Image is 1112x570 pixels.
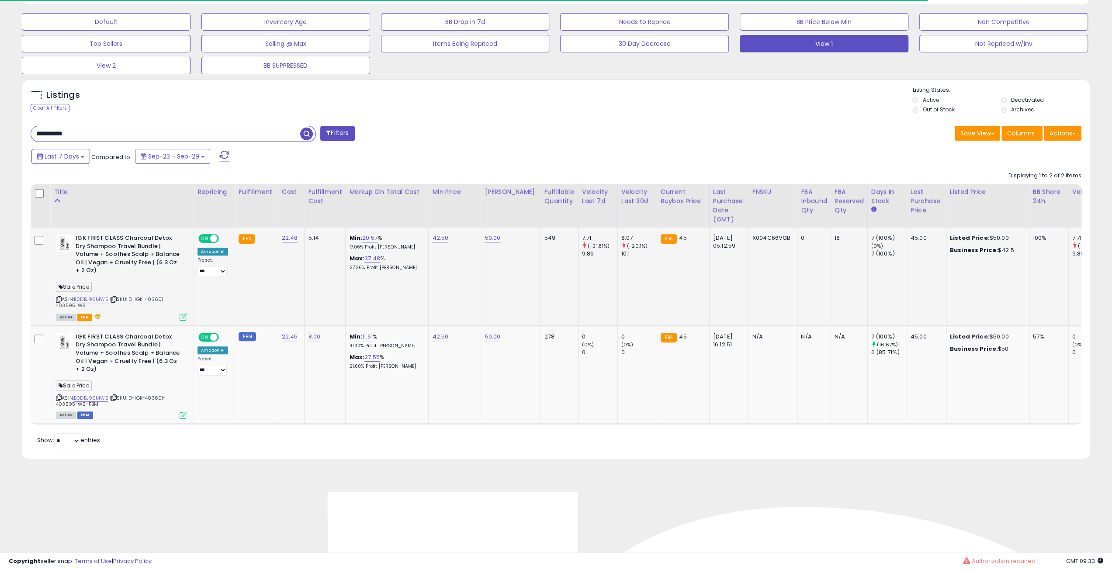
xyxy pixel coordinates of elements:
a: B0DBJ96MWS [74,394,108,402]
div: N/A [752,333,791,341]
button: Sep-23 - Sep-29 [135,149,210,164]
img: 41j7GGFmacL._SL40_.jpg [56,234,73,252]
div: 10.1 [621,250,657,258]
div: 0 [801,234,824,242]
small: (0%) [582,341,594,348]
label: Deactivated [1011,96,1044,104]
div: 0 [582,333,617,341]
small: FBA [239,234,255,244]
div: ASIN: [56,234,187,320]
a: 42.50 [432,332,448,341]
div: 7.71 [582,234,617,242]
span: ON [199,333,210,341]
b: Max: [349,254,364,263]
span: 45 [679,332,686,341]
div: 0 [582,349,617,356]
b: Business Price: [950,246,998,254]
div: Velocity Last 7d [582,187,614,206]
div: [PERSON_NAME] [485,187,537,197]
b: Business Price: [950,345,998,353]
div: 0 [1072,333,1108,341]
div: N/A [801,333,824,341]
div: 7 (100%) [871,250,907,258]
div: 7 (100%) [871,234,907,242]
span: | SKU: D-IGK-403601-403595-WS [56,296,166,309]
div: Repricing [197,187,231,197]
div: 57% [1033,333,1062,341]
button: Save View [955,126,1000,141]
button: Non Competitive [919,13,1088,31]
i: hazardous material [92,313,101,319]
div: $42.5 [950,246,1022,254]
button: Columns [1001,126,1043,141]
small: FBA [661,234,677,244]
div: Clear All Filters [31,104,69,112]
button: BB Drop in 7d [381,13,550,31]
a: 50.00 [485,234,500,242]
div: Velocity [1072,187,1104,197]
span: Show: entries [37,436,100,444]
div: $50 [950,345,1022,353]
button: Actions [1044,126,1081,141]
p: 17.06% Profit [PERSON_NAME] [349,244,422,250]
div: Fulfillment [239,187,274,197]
button: BB SUPPRESSED [201,57,370,74]
button: Inventory Age [201,13,370,31]
span: All listings currently available for purchase on Amazon [56,314,76,321]
a: 20.57 [362,234,378,242]
button: BB Price Below Min [740,13,908,31]
button: Selling @ Max [201,35,370,52]
span: Compared to: [91,153,132,161]
small: (-20.1%) [627,242,648,249]
b: Min: [349,234,362,242]
div: 278 [544,333,571,341]
div: Markup on Total Cost [349,187,425,197]
small: (0%) [621,341,634,348]
div: 5.14 [308,234,339,242]
div: ASIN: [56,333,187,418]
div: Velocity Last 30d [621,187,653,206]
div: FBA inbound Qty [801,187,827,215]
div: Amazon AI [197,248,228,256]
span: ON [199,235,210,242]
button: Items Being Repriced [381,35,550,52]
small: FBM [239,332,256,341]
div: 45.00 [911,333,939,341]
b: Listed Price: [950,332,990,341]
div: $50.00 [950,333,1022,341]
div: Last Purchase Date (GMT) [713,187,745,224]
div: Preset: [197,257,228,277]
a: 37.48 [364,254,380,263]
div: 7.71 [1072,234,1108,242]
div: Days In Stock [871,187,903,206]
div: 7 (100%) [871,333,907,341]
b: IGK FIRST CLASS Charcoal Detox Dry Shampoo Travel Bundle | Volume + Soothes Scalp + Balance Oil |... [76,234,182,277]
small: (0%) [871,242,883,249]
div: Amazon AI [197,346,228,354]
div: [DATE] 16:12:51 [713,333,742,349]
span: All listings currently available for purchase on Amazon [56,411,76,419]
span: | SKU: D-IGK-403601-403595-WS-FBM [56,394,166,408]
div: 8.07 [621,234,657,242]
div: Displaying 1 to 2 of 2 items [1008,172,1081,180]
span: Last 7 Days [45,152,79,161]
label: Archived [1011,106,1035,113]
div: Title [54,187,190,197]
div: $50.00 [950,234,1022,242]
small: (-21.81%) [1078,242,1100,249]
a: 11.61 [362,332,373,341]
button: 30 Day Decrease [560,35,729,52]
div: Min Price [432,187,477,197]
h5: Listings [46,89,80,101]
button: View 2 [22,57,191,74]
div: Fulfillable Quantity [544,187,574,206]
a: 8.00 [308,332,320,341]
div: 0 [621,349,657,356]
div: Last Purchase Price [911,187,942,215]
p: 21.60% Profit [PERSON_NAME] [349,363,422,370]
p: Listing States: [912,86,1090,94]
small: (-21.81%) [588,242,610,249]
b: Min: [349,332,362,341]
p: 10.40% Profit [PERSON_NAME] [349,343,422,349]
span: FBA [77,314,92,321]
